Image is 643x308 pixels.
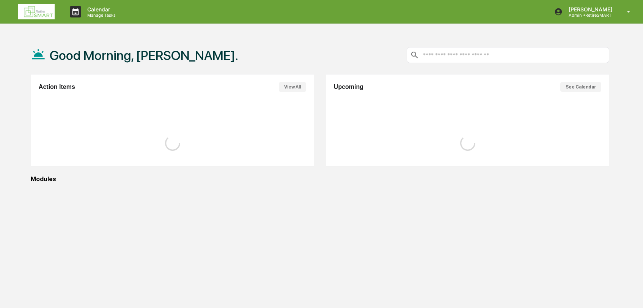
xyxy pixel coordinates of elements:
[81,13,119,18] p: Manage Tasks
[563,6,616,13] p: [PERSON_NAME]
[563,13,616,18] p: Admin • RetireSMART
[334,84,363,90] h2: Upcoming
[18,4,55,19] img: logo
[81,6,119,13] p: Calendar
[31,175,610,183] div: Modules
[279,82,306,92] button: View All
[50,48,238,63] h1: Good Morning, [PERSON_NAME].
[560,82,601,92] button: See Calendar
[39,84,75,90] h2: Action Items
